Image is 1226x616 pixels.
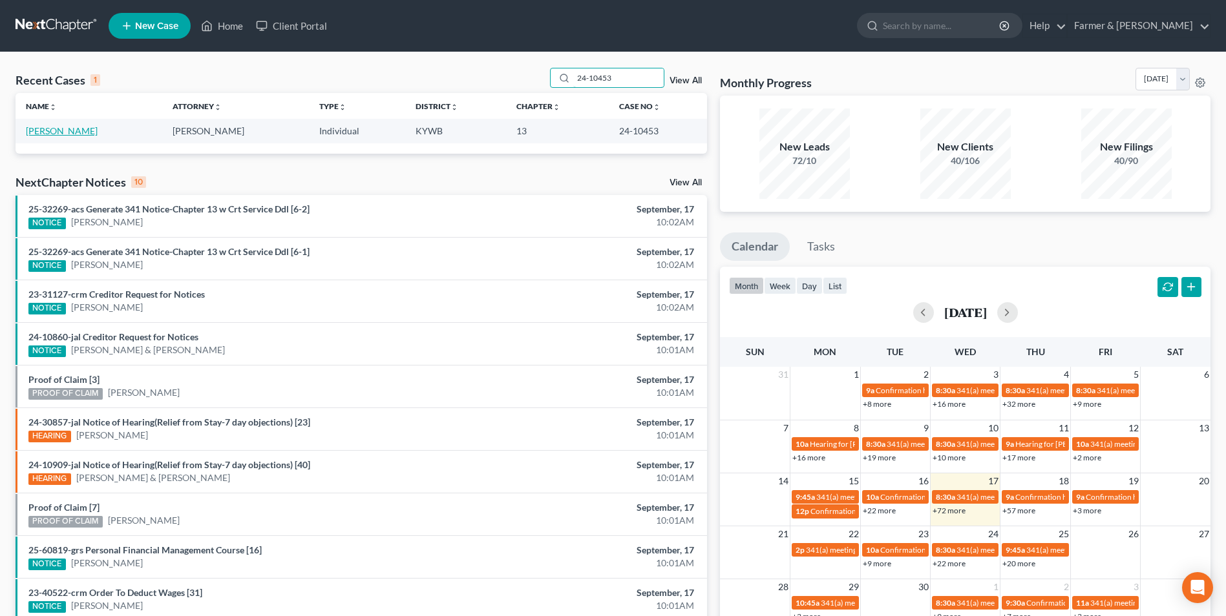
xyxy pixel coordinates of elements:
span: 8:30a [936,385,955,395]
div: September, 17 [481,501,694,514]
span: Confirmation hearing for [PERSON_NAME] [880,545,1027,555]
div: 10:01AM [481,557,694,570]
a: [PERSON_NAME] [108,386,180,399]
div: 72/10 [759,154,850,167]
span: 9 [922,420,930,436]
span: 15 [847,473,860,489]
span: 30 [917,579,930,595]
span: 341(a) meeting for [PERSON_NAME] [1090,439,1215,449]
a: [PERSON_NAME] [71,216,143,229]
td: Individual [309,119,405,143]
span: 9a [1076,492,1084,502]
td: 13 [506,119,609,143]
a: [PERSON_NAME] & [PERSON_NAME] [71,344,225,356]
span: 8:30a [936,492,955,502]
span: Hearing for [PERSON_NAME] [1015,439,1116,449]
span: 12 [1127,420,1140,436]
i: unfold_more [49,103,57,111]
a: Home [195,14,249,37]
span: 9:45a [1006,545,1025,555]
a: +17 more [1002,453,1035,462]
a: Chapterunfold_more [516,101,560,111]
a: +16 more [933,399,966,409]
a: Help [1023,14,1066,37]
span: Confirmation hearing for [PERSON_NAME] & [PERSON_NAME] [810,506,1026,516]
div: September, 17 [481,203,694,216]
a: [PERSON_NAME] [108,514,180,527]
a: 24-30857-jal Notice of Hearing(Relief from Stay-7 day objections) [23] [28,416,310,427]
div: 10:02AM [481,301,694,314]
span: Hearing for [PERSON_NAME] & [PERSON_NAME] [810,439,979,449]
div: 10:01AM [481,429,694,442]
div: HEARING [28,473,71,485]
div: 10:01AM [481,514,694,527]
div: NOTICE [28,601,66,613]
span: Sun [746,346,765,357]
span: 17 [987,473,1000,489]
a: [PERSON_NAME] [26,125,98,136]
span: 9:30a [1006,598,1025,608]
div: September, 17 [481,288,694,301]
span: 341(a) meeting for [PERSON_NAME] [816,492,941,502]
a: +3 more [1073,506,1101,515]
span: 341(a) meeting for [PERSON_NAME] [956,385,1081,395]
div: September, 17 [481,373,694,386]
a: +9 more [863,559,891,568]
span: Fri [1099,346,1112,357]
span: 9:45a [796,492,815,502]
a: +8 more [863,399,891,409]
a: [PERSON_NAME] [71,557,143,570]
div: NOTICE [28,303,66,314]
a: +32 more [1002,399,1035,409]
a: Districtunfold_more [416,101,458,111]
span: 14 [777,473,790,489]
span: 341(a) meeting for [PERSON_NAME] [821,598,946,608]
span: 4 [1062,367,1070,382]
a: Proof of Claim [3] [28,374,100,385]
button: week [764,277,796,294]
a: Attorneyunfold_more [173,101,222,111]
span: 9a [866,385,874,395]
span: 31 [777,367,790,382]
a: Calendar [720,232,790,261]
div: 40/90 [1081,154,1172,167]
div: September, 17 [481,331,694,344]
td: 24-10453 [609,119,707,143]
a: Proof of Claim [7] [28,502,100,513]
h3: Monthly Progress [720,75,812,90]
div: PROOF OF CLAIM [28,388,103,400]
span: 13 [1198,420,1210,436]
span: 10a [866,492,879,502]
span: 7 [782,420,790,436]
span: 341(a) meeting for [PERSON_NAME] [956,439,1081,449]
div: 10 [131,176,146,188]
i: unfold_more [214,103,222,111]
div: New Filings [1081,139,1172,154]
a: +9 more [1073,399,1101,409]
a: +57 more [1002,506,1035,515]
button: day [796,277,823,294]
a: 23-40522-crm Order To Deduct Wages [31] [28,587,202,598]
span: 29 [847,579,860,595]
span: Confirmation hearing for [PERSON_NAME] [876,385,1022,395]
div: September, 17 [481,458,694,471]
a: +20 more [1002,559,1035,568]
button: list [823,277,847,294]
span: 23 [917,526,930,542]
a: 24-10909-jal Notice of Hearing(Relief from Stay-7 day objections) [40] [28,459,310,470]
span: 24 [987,526,1000,542]
span: 341(a) meeting for [PERSON_NAME] [956,598,1081,608]
div: HEARING [28,431,71,442]
input: Search by name... [883,14,1001,37]
a: Typeunfold_more [319,101,346,111]
a: +72 more [933,506,966,515]
div: September, 17 [481,586,694,599]
div: 1 [90,74,100,86]
div: New Leads [759,139,850,154]
span: 2 [922,367,930,382]
a: Tasks [796,232,847,261]
div: September, 17 [481,245,694,258]
span: Confirmation hearing for [PERSON_NAME] [1026,598,1173,608]
div: 10:01AM [481,599,694,612]
div: NOTICE [28,559,66,570]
